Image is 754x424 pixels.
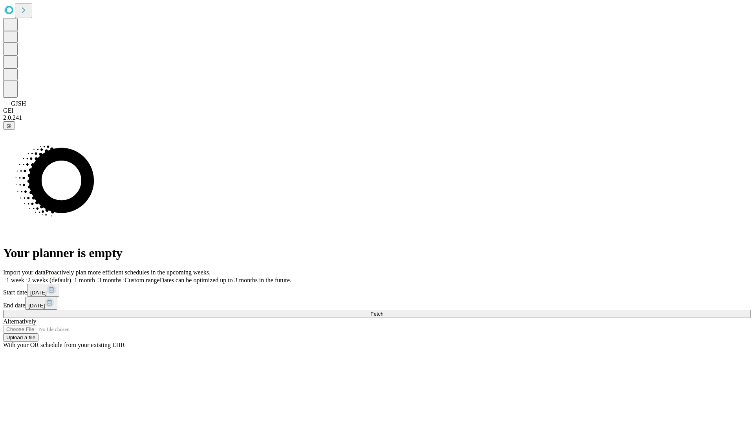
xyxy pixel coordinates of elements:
span: [DATE] [30,290,47,296]
div: Start date [3,284,751,297]
button: [DATE] [25,297,57,310]
span: 3 months [98,277,121,283]
span: Import your data [3,269,46,276]
span: Custom range [124,277,159,283]
span: 1 week [6,277,24,283]
span: 1 month [74,277,95,283]
span: @ [6,122,12,128]
button: @ [3,121,15,130]
span: Fetch [370,311,383,317]
button: [DATE] [27,284,59,297]
span: 2 weeks (default) [27,277,71,283]
span: [DATE] [28,303,45,309]
span: Alternatively [3,318,36,325]
span: GJSH [11,100,26,107]
span: Proactively plan more efficient schedules in the upcoming weeks. [46,269,210,276]
div: 2.0.241 [3,114,751,121]
button: Fetch [3,310,751,318]
button: Upload a file [3,333,38,342]
div: GEI [3,107,751,114]
h1: Your planner is empty [3,246,751,260]
span: Dates can be optimized up to 3 months in the future. [160,277,291,283]
span: With your OR schedule from your existing EHR [3,342,125,348]
div: End date [3,297,751,310]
